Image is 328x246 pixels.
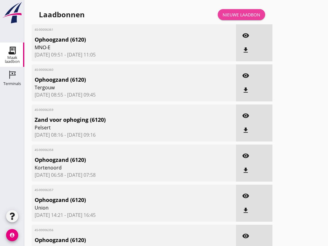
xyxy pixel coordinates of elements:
div: Nieuwe laadbon [223,12,260,18]
span: 4S-00006359 [35,108,200,112]
i: visibility [242,232,249,240]
span: 4S-00006358 [35,148,200,152]
i: visibility [242,72,249,79]
i: file_download [242,207,249,214]
span: Tergouw [35,84,200,91]
span: 4S-00006356 [35,228,200,232]
i: account_circle [6,229,18,241]
i: visibility [242,192,249,200]
span: Union [35,204,200,211]
span: 4S-00006361 [35,27,200,32]
span: Zand voor ophoging (6120) [35,116,200,124]
span: [DATE] 14:21 - [DATE] 16:45 [35,211,233,219]
span: Ophoogzand (6120) [35,36,200,44]
span: 4S-00006357 [35,188,200,192]
span: Kortenoord [35,164,200,171]
span: MNO-E [35,44,200,51]
i: file_download [242,46,249,54]
span: [DATE] 09:51 - [DATE] 11:05 [35,51,233,58]
i: visibility [242,32,249,39]
i: visibility [242,112,249,119]
span: Ophoogzand (6120) [35,196,200,204]
i: file_download [242,167,249,174]
span: 4S-00006360 [35,67,200,72]
span: Ophoogzand (6120) [35,156,200,164]
span: Ophoogzand (6120) [35,236,200,244]
span: Pelsert [35,124,200,131]
span: Ophoogzand (6120) [35,76,200,84]
img: logo-small.a267ee39.svg [1,2,23,24]
div: Terminals [3,82,21,86]
span: [DATE] 08:16 - [DATE] 09:16 [35,131,233,138]
i: file_download [242,87,249,94]
i: visibility [242,152,249,159]
span: [DATE] 08:55 - [DATE] 09:45 [35,91,233,98]
a: Nieuwe laadbon [218,9,265,20]
span: [DATE] 06:58 - [DATE] 07:58 [35,171,233,179]
i: file_download [242,127,249,134]
div: Laadbonnen [39,10,85,19]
